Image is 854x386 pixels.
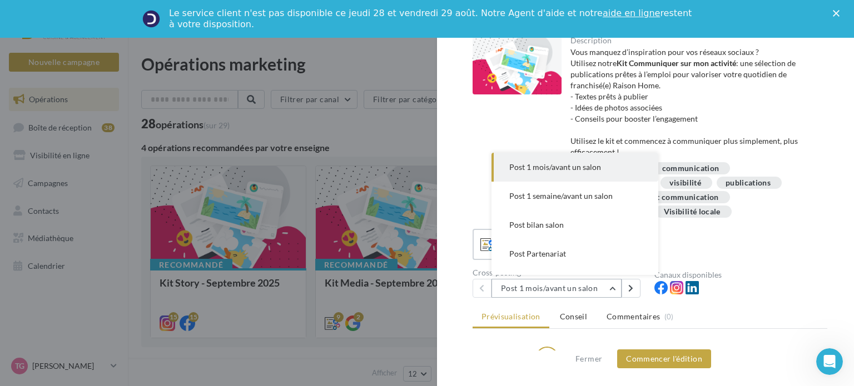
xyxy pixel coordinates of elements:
div: Fermer [833,10,844,17]
span: Conseil [560,312,587,321]
a: aide en ligne [603,8,660,18]
div: Kit communication [649,193,719,202]
div: Canaux disponibles [654,271,827,279]
div: visibilité [669,179,701,187]
strong: Kit Communiquer sur mon activité [617,58,736,68]
div: Visibilité locale [664,208,721,216]
iframe: Intercom live chat [816,348,843,375]
div: Vous manquez d’inspiration pour vos réseaux sociaux ? Utilisez notre : une sélection de publicati... [570,47,819,158]
div: Description [570,37,819,44]
button: Post bilan salon [491,210,658,239]
span: Post Partenariat [509,249,566,258]
button: Commencer l'édition [617,349,711,368]
div: publications [726,179,771,187]
span: Post 1 mois/avant un salon [509,162,601,172]
span: Post bilan salon [509,220,564,229]
button: Post Partenariat [491,239,658,268]
span: Post 1 semaine/avant un salon [509,191,613,200]
div: communication [662,164,719,173]
div: Cross-posting [473,269,646,277]
button: Post 1 mois/avant un salon [491,153,658,182]
span: (0) [664,312,674,321]
img: Profile image for Service-Client [142,10,160,28]
button: Fermer [571,352,607,365]
button: Post 1 semaine/avant un salon [491,182,658,210]
div: Le service client n'est pas disponible ce jeudi 28 et vendredi 29 août. Notre Agent d'aide et not... [169,8,694,30]
span: Commentaires [607,311,660,322]
button: Post 1 mois/avant un salon [491,279,622,298]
